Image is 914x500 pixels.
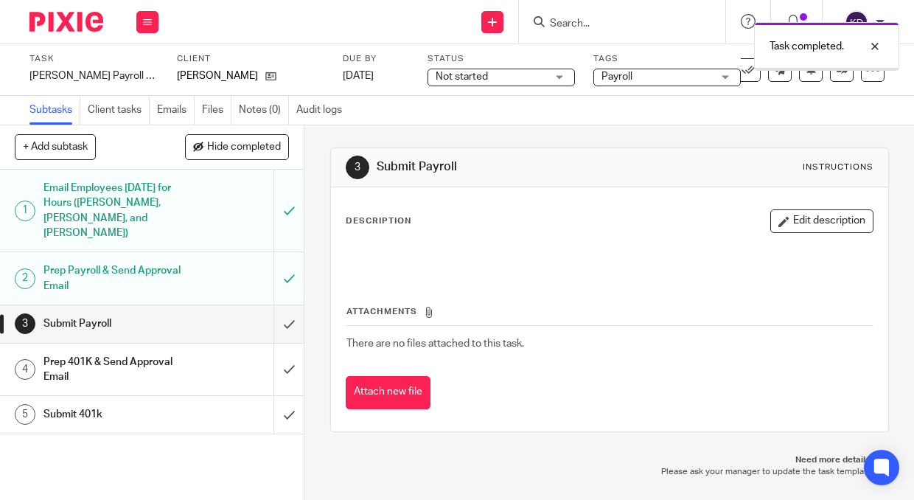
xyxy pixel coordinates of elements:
[157,96,195,125] a: Emails
[43,403,187,426] h1: Submit 401k
[436,72,488,82] span: Not started
[43,177,187,244] h1: Email Employees [DATE] for Hours ([PERSON_NAME], [PERSON_NAME], and [PERSON_NAME])
[346,308,417,316] span: Attachments
[29,53,158,65] label: Task
[88,96,150,125] a: Client tasks
[346,376,430,409] button: Attach new file
[15,359,35,380] div: 4
[15,313,35,334] div: 3
[177,69,258,83] p: [PERSON_NAME]
[346,156,369,179] div: 3
[185,134,289,159] button: Hide completed
[346,338,524,349] span: There are no files attached to this task.
[343,71,374,81] span: [DATE]
[43,313,187,335] h1: Submit Payroll
[29,96,80,125] a: Subtasks
[770,209,873,233] button: Edit description
[15,268,35,289] div: 2
[601,72,632,82] span: Payroll
[345,466,874,478] p: Please ask your manager to update the task template.
[29,12,103,32] img: Pixie
[239,96,289,125] a: Notes (0)
[428,53,575,65] label: Status
[15,134,96,159] button: + Add subtask
[803,162,873,173] div: Instructions
[770,39,844,54] p: Task completed.
[207,142,281,153] span: Hide completed
[15,201,35,221] div: 1
[29,69,158,83] div: [PERSON_NAME] Payroll & 401K Entry
[15,404,35,425] div: 5
[296,96,349,125] a: Audit logs
[43,260,187,297] h1: Prep Payroll & Send Approval Email
[345,454,874,466] p: Need more details?
[845,10,868,34] img: svg%3E
[43,351,187,389] h1: Prep 401K & Send Approval Email
[202,96,231,125] a: Files
[177,53,324,65] label: Client
[377,159,641,175] h1: Submit Payroll
[343,53,409,65] label: Due by
[29,69,158,83] div: Webster Payroll &amp; 401K Entry
[346,215,411,227] p: Description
